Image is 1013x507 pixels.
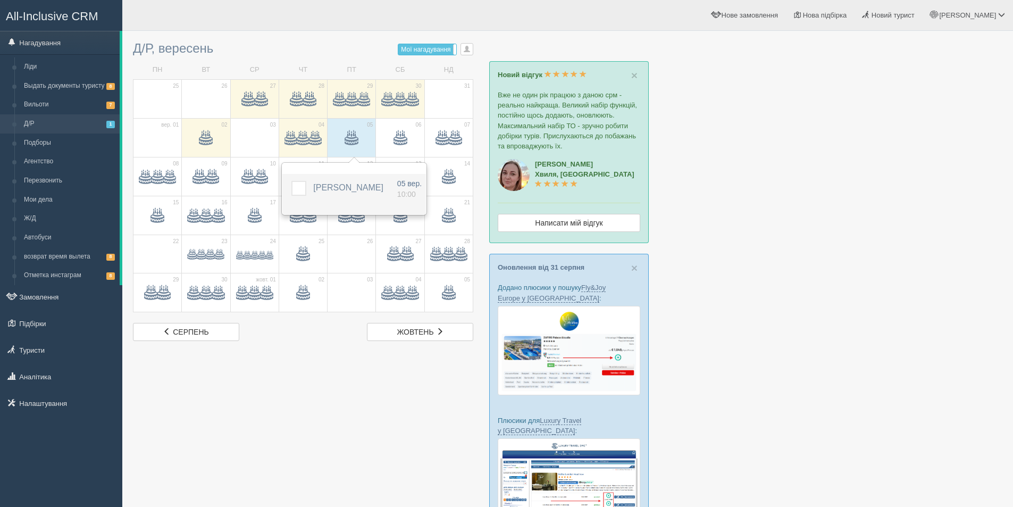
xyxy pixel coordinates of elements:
td: СР [230,61,279,79]
a: Мои дела [19,190,120,210]
span: 03 [270,121,276,129]
a: Выдать документы туристу8 [19,77,120,96]
span: 21 [464,199,470,206]
td: СБ [376,61,424,79]
span: 02 [221,121,227,129]
span: 31 [464,82,470,90]
span: 29 [173,276,179,284]
span: Новий турист [872,11,915,19]
span: 11 [319,160,324,168]
span: 27 [416,238,422,245]
span: [PERSON_NAME] [939,11,996,19]
td: ЧТ [279,61,327,79]
span: 09 [221,160,227,168]
a: Luxury Travel у [GEOGRAPHIC_DATA] [498,417,581,435]
span: вер. 01 [161,121,179,129]
span: 10 [270,160,276,168]
span: 7 [106,102,115,109]
span: 07 [464,121,470,129]
a: Подборы [19,134,120,153]
span: жовт. 01 [256,276,276,284]
span: 16 [221,199,227,206]
a: Ліди [19,57,120,77]
span: 26 [367,238,373,245]
p: Вже не один рік працюю з даною срм - реально найкраща. Великий набір функцій, постійно щось додаю... [498,90,640,151]
a: 05 вер. 10:00 [397,178,422,200]
span: 29 [367,82,373,90]
span: 05 [367,121,373,129]
a: возврат время вылета8 [19,247,120,267]
span: 28 [464,238,470,245]
p: Додано плюсики у пошуку : [498,282,640,303]
td: НД [424,61,473,79]
img: fly-joy-de-proposal-crm-for-travel-agency.png [498,306,640,395]
span: 8 [106,83,115,90]
a: Перезвонить [19,171,120,190]
a: Fly&Joy Europe у [GEOGRAPHIC_DATA] [498,284,606,302]
a: Автобуси [19,228,120,247]
span: 23 [221,238,227,245]
span: 04 [319,121,324,129]
span: 17 [270,199,276,206]
a: жовтень [367,323,473,341]
a: Отметка инстаграм8 [19,266,120,285]
a: Написати мій відгук [498,214,640,232]
p: Плюсики для : [498,415,640,436]
span: 8 [106,254,115,261]
a: [PERSON_NAME]Хвиля, [GEOGRAPHIC_DATA] [535,160,634,188]
span: × [631,262,638,274]
span: 13 [416,160,422,168]
button: Close [631,262,638,273]
span: 05 вер. [397,179,422,188]
span: серпень [173,328,208,336]
a: серпень [133,323,239,341]
span: 05 [464,276,470,284]
span: жовтень [397,328,434,336]
span: × [631,69,638,81]
span: Мої нагадування [401,46,450,53]
span: 26 [221,82,227,90]
a: All-Inclusive CRM [1,1,122,30]
span: 25 [173,82,179,90]
span: Нова підбірка [803,11,847,19]
span: All-Inclusive CRM [6,10,98,23]
span: 22 [173,238,179,245]
button: Close [631,70,638,81]
a: Оновлення від 31 серпня [498,263,584,271]
a: Д/Р1 [19,114,120,134]
span: 24 [270,238,276,245]
span: 25 [319,238,324,245]
span: Нове замовлення [722,11,778,19]
span: 10:00 [397,190,416,198]
span: 02 [319,276,324,284]
span: 08 [173,160,179,168]
a: Вильоти7 [19,95,120,114]
td: ПН [133,61,182,79]
a: Новий відгук [498,71,587,79]
h3: Д/Р, вересень [133,41,473,55]
a: [PERSON_NAME] [313,183,383,192]
span: 30 [416,82,422,90]
span: 12 [367,160,373,168]
span: 15 [173,199,179,206]
td: ВТ [182,61,230,79]
span: 8 [106,272,115,279]
span: 30 [221,276,227,284]
span: 14 [464,160,470,168]
a: Агентство [19,152,120,171]
a: Ж/Д [19,209,120,228]
span: 1 [106,121,115,128]
span: 28 [319,82,324,90]
span: 27 [270,82,276,90]
td: ПТ [328,61,376,79]
span: 06 [416,121,422,129]
span: 03 [367,276,373,284]
span: 04 [416,276,422,284]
